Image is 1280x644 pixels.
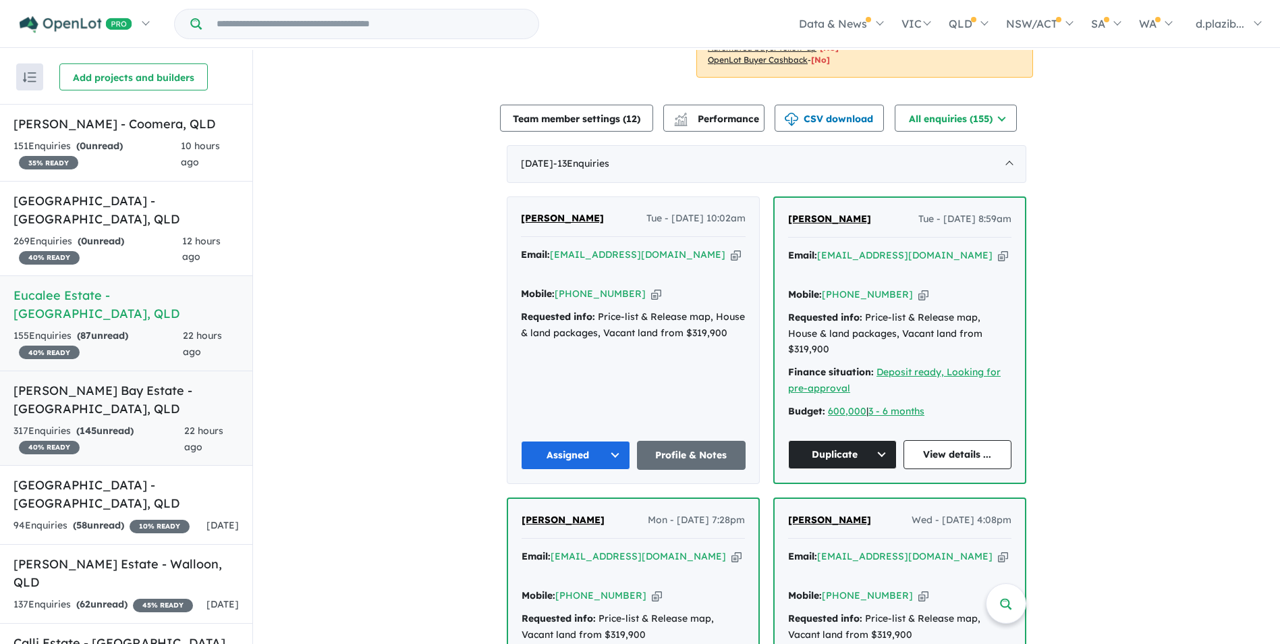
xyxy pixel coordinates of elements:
[676,113,759,125] span: Performance
[918,589,928,603] button: Copy
[522,512,605,529] a: [PERSON_NAME]
[206,519,239,531] span: [DATE]
[675,113,687,120] img: line-chart.svg
[788,611,1011,643] div: Price-list & Release map, Vacant land from $319,900
[80,598,90,610] span: 62
[522,611,745,643] div: Price-list & Release map, Vacant land from $319,900
[13,423,184,456] div: 317 Enquir ies
[651,287,661,301] button: Copy
[788,366,874,378] strong: Finance situation:
[788,404,1011,420] div: |
[522,589,555,601] strong: Mobile:
[521,441,630,470] button: Assigned
[521,248,550,261] strong: Email:
[788,612,862,624] strong: Requested info:
[663,105,764,132] button: Performance
[553,157,609,169] span: - 13 Enquir ies
[76,140,123,152] strong: ( unread)
[820,43,839,53] span: [No]
[77,329,128,342] strong: ( unread)
[81,235,87,247] span: 0
[637,441,746,470] a: Profile & Notes
[182,235,221,263] span: 12 hours ago
[130,520,190,533] span: 10 % READY
[648,512,745,529] span: Mon - [DATE] 7:28pm
[206,598,239,610] span: [DATE]
[76,519,87,531] span: 58
[708,55,808,65] u: OpenLot Buyer Cashback
[788,249,817,261] strong: Email:
[19,441,80,454] span: 40 % READY
[895,105,1017,132] button: All enquiries (155)
[817,249,993,261] a: [EMAIL_ADDRESS][DOMAIN_NAME]
[13,138,181,171] div: 151 Enquir ies
[183,329,222,358] span: 22 hours ago
[551,550,726,562] a: [EMAIL_ADDRESS][DOMAIN_NAME]
[998,248,1008,263] button: Copy
[652,589,662,603] button: Copy
[788,589,822,601] strong: Mobile:
[918,288,928,302] button: Copy
[19,251,80,265] span: 40 % READY
[23,72,36,82] img: sort.svg
[13,518,190,534] div: 94 Enquir ies
[76,598,128,610] strong: ( unread)
[507,145,1026,183] div: [DATE]
[133,599,193,612] span: 45 % READY
[788,288,822,300] strong: Mobile:
[78,235,124,247] strong: ( unread)
[828,405,866,417] a: 600,000
[788,366,1001,394] a: Deposit ready, Looking for pre-approval
[555,288,646,300] a: [PHONE_NUMBER]
[822,589,913,601] a: [PHONE_NUMBER]
[522,550,551,562] strong: Email:
[19,346,80,359] span: 40 % READY
[912,512,1011,529] span: Wed - [DATE] 4:08pm
[788,514,871,526] span: [PERSON_NAME]
[998,549,1008,564] button: Copy
[204,9,536,38] input: Try estate name, suburb, builder or developer
[788,440,897,469] button: Duplicate
[731,549,742,564] button: Copy
[817,550,993,562] a: [EMAIL_ADDRESS][DOMAIN_NAME]
[788,311,862,323] strong: Requested info:
[13,555,239,591] h5: [PERSON_NAME] Estate - Walloon , QLD
[521,309,746,342] div: Price-list & Release map, House & land packages, Vacant land from $319,900
[13,597,193,613] div: 137 Enquir ies
[13,381,239,418] h5: [PERSON_NAME] Bay Estate - [GEOGRAPHIC_DATA] , QLD
[521,212,604,224] span: [PERSON_NAME]
[903,440,1012,469] a: View details ...
[184,425,223,453] span: 22 hours ago
[811,55,830,65] span: [No]
[868,405,924,417] a: 3 - 6 months
[13,328,183,360] div: 155 Enquir ies
[80,329,91,342] span: 87
[521,311,595,323] strong: Requested info:
[788,550,817,562] strong: Email:
[80,425,96,437] span: 145
[80,140,86,152] span: 0
[13,286,239,323] h5: Eucalee Estate - [GEOGRAPHIC_DATA] , QLD
[76,425,134,437] strong: ( unread)
[788,211,871,227] a: [PERSON_NAME]
[521,288,555,300] strong: Mobile:
[19,156,78,169] span: 35 % READY
[500,105,653,132] button: Team member settings (12)
[550,248,725,261] a: [EMAIL_ADDRESS][DOMAIN_NAME]
[555,589,646,601] a: [PHONE_NUMBER]
[181,140,220,168] span: 10 hours ago
[788,405,825,417] strong: Budget:
[13,234,182,266] div: 269 Enquir ies
[788,213,871,225] span: [PERSON_NAME]
[20,16,132,33] img: Openlot PRO Logo White
[522,612,596,624] strong: Requested info:
[785,113,798,126] img: download icon
[626,113,637,125] span: 12
[522,514,605,526] span: [PERSON_NAME]
[918,211,1011,227] span: Tue - [DATE] 8:59am
[788,512,871,529] a: [PERSON_NAME]
[646,211,746,227] span: Tue - [DATE] 10:02am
